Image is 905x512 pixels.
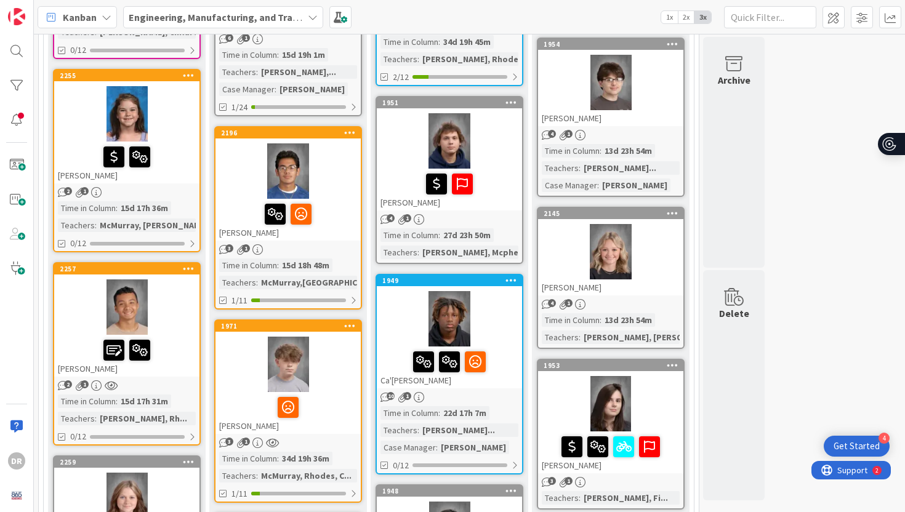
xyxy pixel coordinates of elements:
span: : [275,82,276,96]
div: Time in Column [58,394,116,408]
span: 6 [225,34,233,42]
div: [PERSON_NAME],... [258,65,339,79]
b: Engineering, Manufacturing, and Transportation [129,11,347,23]
span: 1/24 [231,101,247,114]
div: 2259 [60,458,199,466]
div: 27d 23h 50m [440,228,494,242]
div: 1949Ca'[PERSON_NAME] [377,275,522,388]
span: : [438,228,440,242]
div: 15d 17h 31m [118,394,171,408]
div: Delete [719,306,749,321]
span: 4 [387,214,395,222]
span: : [579,491,581,505]
span: 1 [565,299,573,307]
div: [PERSON_NAME] [276,82,348,96]
div: Case Manager [219,82,275,96]
div: 2145[PERSON_NAME] [538,208,683,295]
span: : [116,394,118,408]
div: 1954 [544,40,683,49]
span: : [277,258,279,272]
div: McMurray, Rhodes, C... [258,469,355,482]
div: Teachers [542,161,579,175]
div: [PERSON_NAME] [438,441,509,454]
div: Teachers [219,276,256,289]
img: Visit kanbanzone.com [8,8,25,25]
span: 1 [242,34,250,42]
span: Support [26,2,56,17]
div: Teachers [219,65,256,79]
div: 1949 [382,276,522,285]
div: Get Started [834,440,880,452]
div: Time in Column [219,48,277,62]
span: : [417,246,419,259]
div: [PERSON_NAME], Rh... [97,412,190,425]
div: 13d 23h 54m [601,144,655,158]
span: 3 [548,477,556,485]
div: Teachers [58,412,95,425]
span: 4 [548,299,556,307]
div: 2257 [60,265,199,273]
span: : [417,423,419,437]
div: [PERSON_NAME]... [419,423,498,437]
div: 1954[PERSON_NAME] [538,39,683,126]
div: 1953 [538,360,683,371]
span: : [256,469,258,482]
div: 1954 [538,39,683,50]
div: 2 [64,5,67,15]
div: 2257 [54,263,199,274]
span: 1/11 [231,487,247,500]
div: 34d 19h 36m [279,452,332,465]
span: : [438,406,440,420]
img: avatar [8,487,25,504]
span: 0/12 [393,459,409,472]
div: Time in Column [542,144,600,158]
div: 2196 [221,129,361,137]
div: 15d 19h 1m [279,48,328,62]
div: DR [8,452,25,470]
div: 2255 [54,70,199,81]
div: 1948 [382,487,522,495]
div: [PERSON_NAME] [538,279,683,295]
div: 2255 [60,71,199,80]
div: 1971 [215,321,361,332]
div: Open Get Started checklist, remaining modules: 4 [824,436,890,457]
div: 1951 [382,98,522,107]
div: 1951 [377,97,522,108]
div: [PERSON_NAME], Fi... [581,491,671,505]
div: 2196 [215,127,361,138]
span: 1 [565,130,573,138]
div: McMurray,[GEOGRAPHIC_DATA], ... [258,276,400,289]
div: 1948 [377,486,522,497]
div: 2196[PERSON_NAME] [215,127,361,241]
span: : [579,161,581,175]
div: Case Manager [380,441,436,454]
span: 1 [242,244,250,252]
span: : [256,65,258,79]
div: 2257[PERSON_NAME] [54,263,199,377]
span: 2/12 [393,71,409,84]
span: 0/12 [70,44,86,57]
div: 2145 [538,208,683,219]
span: 0/12 [70,237,86,250]
div: 15d 18h 48m [279,258,332,272]
span: 0/12 [70,430,86,443]
span: : [417,52,419,66]
span: : [277,452,279,465]
div: 13d 23h 54m [601,313,655,327]
span: 1 [242,438,250,446]
span: : [95,218,97,232]
div: [PERSON_NAME]... [581,161,659,175]
div: Teachers [380,423,417,437]
div: 2255[PERSON_NAME] [54,70,199,183]
div: Time in Column [380,35,438,49]
div: 1951[PERSON_NAME] [377,97,522,210]
div: Ca'[PERSON_NAME] [377,346,522,388]
div: Time in Column [542,313,600,327]
div: [PERSON_NAME] [377,169,522,210]
span: 1 [403,214,411,222]
div: [PERSON_NAME] [538,431,683,473]
span: 1x [661,11,678,23]
div: 1971[PERSON_NAME] [215,321,361,434]
div: [PERSON_NAME] [215,199,361,241]
div: 1971 [221,322,361,330]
